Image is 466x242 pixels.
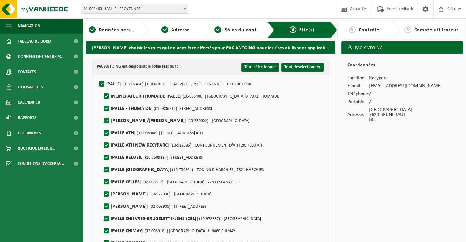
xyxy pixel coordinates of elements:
span: Conditions d'accepta... [18,156,64,171]
span: 5 [349,26,356,33]
a: 2Adresse [152,26,199,34]
span: Documents [18,125,41,141]
label: IPALLE CELLES [102,177,240,187]
h2: [PERSON_NAME] choisir les roles qui doivent être affectés pour PAC ANTOING pour les sites où ils ... [86,41,335,53]
span: Données de l'entrepr... [18,49,65,64]
button: Tout sélectionner [241,63,279,72]
span: | (02-008918) | [GEOGRAPHIC_DATA] 1, 6460 CHIMAY [142,229,235,233]
span: | (10-972337) | [GEOGRAPHIC_DATA] [196,217,261,221]
td: E-mail: [347,82,369,90]
span: 01-002460 - IPALLE - FROYENNES [81,5,188,14]
label: IPALLE ATH NEW RECYPARC [102,141,264,150]
strong: Responsable collectes [127,64,167,69]
h2: Coordonnées [347,63,457,71]
td: [EMAIL_ADDRESS][DOMAIN_NAME] [369,82,442,90]
label: IPALLE - THUMAIDE [102,104,212,113]
span: Boutique en ligne [18,141,55,156]
h3: PAC ANTOING [341,41,463,55]
td: [GEOGRAPHIC_DATA] 7620 BRUNEHAUT BEL [369,106,442,124]
span: 2 [161,26,168,33]
label: IPALLE [GEOGRAPHIC_DATA] [102,165,264,174]
label: IPALLE CHIEVRES-BRUGELETTE-LENS (CBL) [102,214,261,223]
span: 3 [214,26,221,33]
span: 1 [89,26,96,33]
td: Portable: [347,98,369,106]
span: Utilisateurs [18,80,43,95]
span: | (01-080674) | [STREET_ADDRESS] [151,106,212,111]
span: | (02-008905) | [STREET_ADDRESS] [147,204,208,209]
label: INCINERATEUR THUMAIDE IPALLE [102,92,279,101]
span: 01-002460 - IPALLE - FROYENNES [81,5,188,13]
span: Rapports [18,110,36,125]
button: Tout désélectionner [281,63,324,72]
span: Données personnelles [99,28,150,32]
span: Adresse [171,28,190,32]
span: | (10-750924) | ZONING D'HARCHIES , 7321 HARCHIES [169,168,264,172]
span: | (10-750923) | [STREET_ADDRESS] [142,155,203,160]
label: IPALLE CHIMAY [102,226,235,236]
span: Rôles du contact [224,28,264,32]
span: 4 [290,26,296,33]
td: / [369,98,442,106]
td: / [369,90,442,98]
span: | (02-008912) | [GEOGRAPHIC_DATA] , 7760 ESCANAFFLES [140,180,240,184]
span: Contrôle [359,28,379,32]
span: 6 [404,26,411,33]
span: | (10-972330) | [GEOGRAPHIC_DATA] [147,192,211,197]
label: [PERSON_NAME]/[PERSON_NAME] [102,116,249,125]
span: | (10-936400) | [GEOGRAPHIC_DATA] 0, 7971 THUMAIDE [180,94,279,99]
span: | (01-002460) | CHEMIN DE L'EAU VIVE 1, 7503 FROYENNES | 0216.881.904 [120,82,251,87]
td: Adresse: [347,106,369,124]
div: PAC ANTOING est pour : [97,63,178,70]
td: Fonction: [347,74,369,82]
a: 3Rôles du contact [214,26,262,34]
span: Site(s) [299,28,314,32]
span: Tableau de bord [18,34,51,49]
span: Calendrier [18,95,40,110]
span: Compte utilisateur [414,28,459,32]
label: IPALLE [98,80,251,89]
span: Contacts [18,64,36,80]
span: Navigation [18,18,40,34]
label: [PERSON_NAME] [102,190,211,199]
label: IPALLE ATH [102,128,203,138]
span: | (10-922585) | CONTOURNEMENT D'ATH 20, 7800 ATH [168,143,264,148]
td: Téléphone: [347,90,369,98]
label: [PERSON_NAME] [102,202,208,211]
a: 1Données personnelles [89,26,136,34]
td: Recyparc [369,74,442,82]
span: | (02-008908) | [STREET_ADDRESS] ATH [134,131,203,136]
span: | (10-750922) | [GEOGRAPHIC_DATA] [185,119,249,123]
label: IPALLE BELOEIL [102,153,203,162]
